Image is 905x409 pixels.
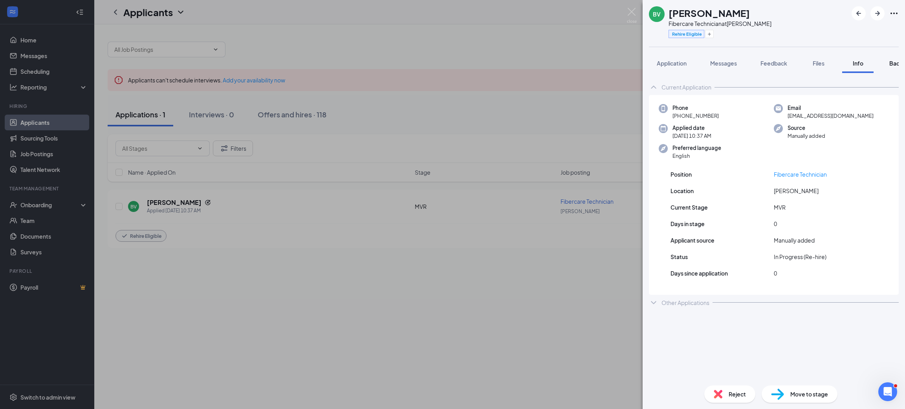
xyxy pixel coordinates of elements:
[788,112,874,120] span: [EMAIL_ADDRESS][DOMAIN_NAME]
[672,112,719,120] span: [PHONE_NUMBER]
[657,60,687,67] span: Application
[671,252,688,261] span: Status
[774,252,826,261] span: In Progress (Re-hire)
[661,83,711,91] div: Current Application
[889,9,899,18] svg: Ellipses
[729,390,746,398] span: Reject
[870,6,885,20] button: ArrowRight
[671,236,714,245] span: Applicant source
[672,132,711,140] span: [DATE] 10:37 AM
[774,269,777,278] span: 0
[788,132,825,140] span: Manually added
[788,104,874,112] span: Email
[672,144,721,152] span: Preferred language
[653,10,661,18] div: BV
[878,382,897,401] iframe: Intercom live chat
[672,104,719,112] span: Phone
[649,82,658,92] svg: ChevronUp
[672,31,702,37] span: Rehire Eligible
[671,186,694,195] span: Location
[774,171,827,178] a: Fibercare Technician
[671,170,692,179] span: Position
[774,219,777,228] span: 0
[669,20,771,27] div: Fibercare Technician at [PERSON_NAME]
[774,236,815,245] span: Manually added
[671,203,708,212] span: Current Stage
[705,30,714,38] button: Plus
[852,6,866,20] button: ArrowLeftNew
[710,60,737,67] span: Messages
[669,6,750,20] h1: [PERSON_NAME]
[707,32,712,37] svg: Plus
[854,9,863,18] svg: ArrowLeftNew
[672,152,721,160] span: English
[813,60,824,67] span: Files
[671,269,728,278] span: Days since application
[661,299,709,307] div: Other Applications
[873,9,882,18] svg: ArrowRight
[671,219,705,228] span: Days in stage
[774,186,819,195] span: [PERSON_NAME]
[774,203,786,212] span: MVR
[853,60,863,67] span: Info
[672,124,711,132] span: Applied date
[788,124,825,132] span: Source
[790,390,828,398] span: Move to stage
[760,60,787,67] span: Feedback
[649,298,658,307] svg: ChevronDown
